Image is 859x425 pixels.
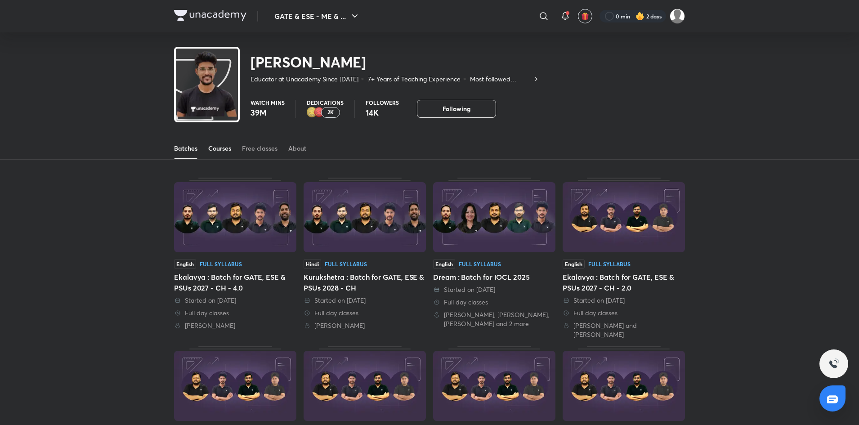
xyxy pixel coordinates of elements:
[288,138,306,159] a: About
[325,261,367,267] div: Full Syllabus
[251,75,532,84] p: Educator at Unacademy Since [DATE]▪️ 7+ Years of Teaching Experience▪️ Most followed Educator in ...
[174,296,296,305] div: Started on 30 Sep 2025
[176,50,238,117] img: class
[200,261,242,267] div: Full Syllabus
[251,100,285,105] p: Watch mins
[251,53,540,71] h2: [PERSON_NAME]
[208,144,231,153] div: Courses
[304,178,426,339] div: Kurukshetra : Batch for GATE, ESE & PSUs 2028 - CH
[174,144,197,153] div: Batches
[327,109,334,116] p: 2K
[174,178,296,339] div: Ekalavya : Batch for GATE, ESE & PSUs 2027 - CH - 4.0
[828,358,839,369] img: ttu
[433,182,555,252] img: Thumbnail
[307,100,344,105] p: Dedications
[208,138,231,159] a: Courses
[433,310,555,328] div: Devendra Poonia, Ankur Bansal, Manish Rajput and 2 more
[563,259,585,269] span: English
[433,298,555,307] div: Full day classes
[269,7,366,25] button: GATE & ESE - ME & ...
[304,351,426,421] img: Thumbnail
[443,104,470,113] span: Following
[174,272,296,293] div: Ekalavya : Batch for GATE, ESE & PSUs 2027 - CH - 4.0
[174,259,196,269] span: English
[433,178,555,339] div: Dream : Batch for IOCL 2025
[433,285,555,294] div: Started on 9 Sep 2025
[288,144,306,153] div: About
[174,10,246,21] img: Company Logo
[304,182,426,252] img: Thumbnail
[304,321,426,330] div: Devendra Poonia
[563,351,685,421] img: Thumbnail
[563,182,685,252] img: Thumbnail
[433,272,555,282] div: Dream : Batch for IOCL 2025
[251,107,285,118] p: 39M
[563,321,685,339] div: Devendra Poonia and Ankur Bansal
[433,259,455,269] span: English
[366,107,399,118] p: 14K
[563,296,685,305] div: Started on 29 Aug 2025
[242,138,277,159] a: Free classes
[174,138,197,159] a: Batches
[578,9,592,23] button: avatar
[563,178,685,339] div: Ekalavya : Batch for GATE, ESE & PSUs 2027 - CH - 2.0
[459,261,501,267] div: Full Syllabus
[174,182,296,252] img: Thumbnail
[174,10,246,23] a: Company Logo
[242,144,277,153] div: Free classes
[581,12,589,20] img: avatar
[433,351,555,421] img: Thumbnail
[314,107,325,118] img: educator badge1
[588,261,631,267] div: Full Syllabus
[304,309,426,318] div: Full day classes
[307,107,318,118] img: educator badge2
[174,351,296,421] img: Thumbnail
[174,321,296,330] div: Devendra Poonia
[417,100,496,118] button: Following
[563,309,685,318] div: Full day classes
[304,259,321,269] span: Hindi
[304,272,426,293] div: Kurukshetra : Batch for GATE, ESE & PSUs 2028 - CH
[635,12,644,21] img: streak
[174,309,296,318] div: Full day classes
[366,100,399,105] p: Followers
[563,272,685,293] div: Ekalavya : Batch for GATE, ESE & PSUs 2027 - CH - 2.0
[670,9,685,24] img: Prakhar Mishra
[304,296,426,305] div: Started on 30 Sep 2025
